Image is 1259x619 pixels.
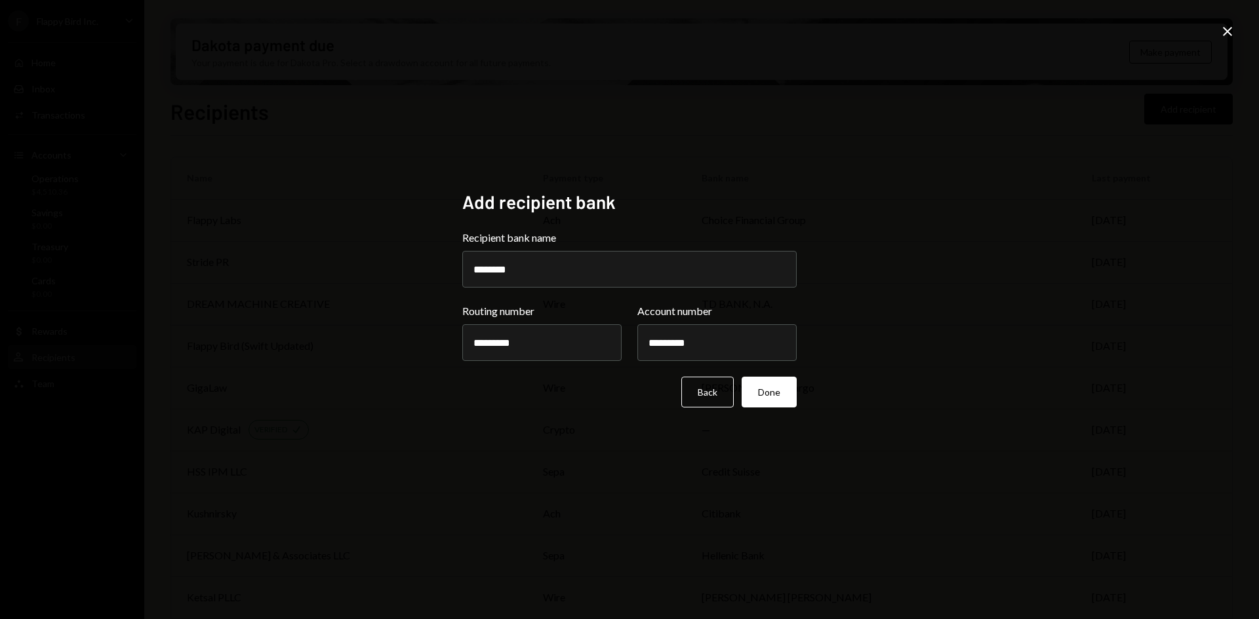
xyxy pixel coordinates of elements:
[462,303,622,319] label: Routing number
[637,303,797,319] label: Account number
[462,230,797,246] label: Recipient bank name
[742,377,797,407] button: Done
[681,377,734,407] button: Back
[462,189,797,215] h2: Add recipient bank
